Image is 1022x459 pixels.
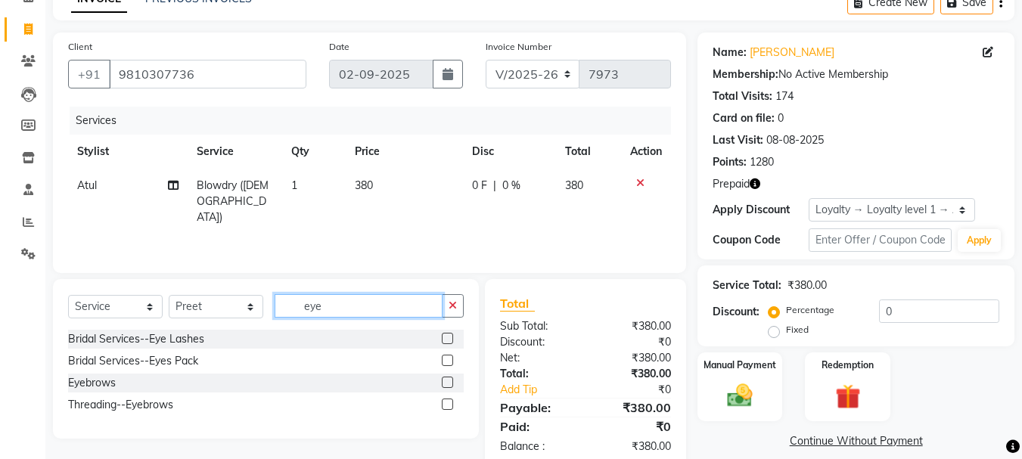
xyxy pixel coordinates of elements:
label: Manual Payment [704,358,776,372]
a: [PERSON_NAME] [750,45,834,60]
div: ₹0 [586,334,682,350]
div: 1280 [750,154,774,170]
div: 174 [775,88,794,104]
th: Qty [282,135,346,169]
span: 1 [291,178,297,192]
div: Balance : [489,439,586,454]
span: Blowdry ([DEMOGRAPHIC_DATA]) [197,178,269,224]
div: ₹380.00 [787,278,827,293]
span: 0 F [472,178,487,194]
span: Total [500,296,535,312]
div: Paid: [489,417,586,436]
div: Discount: [489,334,586,350]
span: 380 [565,178,583,192]
div: Bridal Services--Eye Lashes [68,331,204,347]
div: Bridal Services--Eyes Pack [68,353,198,369]
div: 0 [778,110,784,126]
div: Total Visits: [713,88,772,104]
span: 0 % [502,178,520,194]
label: Client [68,40,92,54]
a: Add Tip [489,382,601,398]
label: Date [329,40,349,54]
label: Invoice Number [486,40,551,54]
div: ₹380.00 [586,366,682,382]
div: Last Visit: [713,132,763,148]
div: Name: [713,45,747,60]
span: Atul [77,178,97,192]
label: Fixed [786,323,809,336]
label: Percentage [786,303,834,317]
button: Apply [958,229,1001,252]
div: Membership: [713,67,778,82]
div: ₹0 [586,417,682,436]
div: Services [70,107,682,135]
button: +91 [68,60,110,88]
div: Sub Total: [489,318,586,334]
div: ₹380.00 [586,350,682,366]
div: Discount: [713,304,760,320]
div: Eyebrows [68,375,116,391]
input: Enter Offer / Coupon Code [809,228,952,252]
div: ₹380.00 [586,439,682,454]
img: _cash.svg [719,381,760,410]
input: Search or Scan [275,294,443,318]
th: Total [556,135,622,169]
div: Apply Discount [713,202,808,218]
th: Action [621,135,671,169]
a: Continue Without Payment [700,433,1011,449]
span: | [493,178,496,194]
div: Net: [489,350,586,366]
th: Disc [463,135,556,169]
th: Stylist [68,135,188,169]
div: Card on file: [713,110,775,126]
div: No Active Membership [713,67,999,82]
div: Service Total: [713,278,781,293]
div: Coupon Code [713,232,808,248]
div: ₹0 [602,382,683,398]
label: Redemption [822,358,874,372]
div: Threading--Eyebrows [68,397,173,413]
span: Prepaid [713,176,750,192]
div: Payable: [489,399,586,417]
div: Total: [489,366,586,382]
div: Points: [713,154,747,170]
img: _gift.svg [828,381,868,412]
th: Price [346,135,463,169]
input: Search by Name/Mobile/Email/Code [109,60,306,88]
div: ₹380.00 [586,399,682,417]
div: ₹380.00 [586,318,682,334]
span: 380 [355,178,373,192]
div: 08-08-2025 [766,132,824,148]
th: Service [188,135,283,169]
